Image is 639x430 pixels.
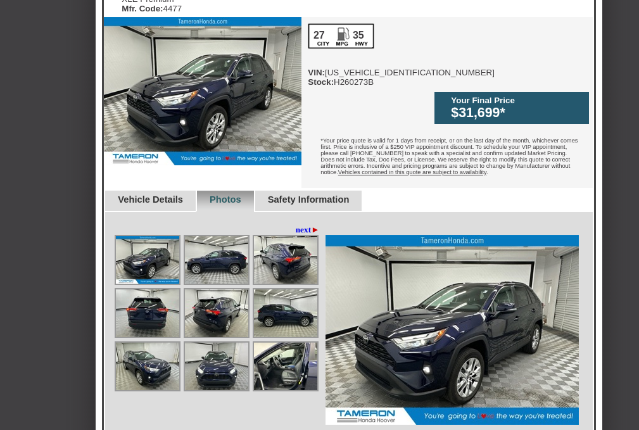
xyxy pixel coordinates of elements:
b: VIN: [308,68,325,77]
img: Image.aspx [116,289,179,337]
img: Image.aspx [254,343,317,390]
img: Image.aspx [254,289,317,337]
img: 2024 Toyota RAV4 [104,17,301,165]
span: ► [311,225,319,234]
div: 27 [312,30,326,41]
img: Image.aspx [116,343,179,390]
div: 35 [351,30,365,41]
u: Vehicles contained in this quote are subject to availability [338,169,486,175]
div: [US_VEHICLE_IDENTIFICATION_NUMBER] H260273B [308,23,495,87]
img: Image.aspx [326,235,579,425]
div: $31,699* [451,105,583,121]
img: Image.aspx [254,236,317,284]
a: Photos [210,194,241,205]
a: next► [296,225,320,235]
img: Image.aspx [185,289,248,337]
a: Safety Information [268,194,350,205]
a: Vehicle Details [118,194,183,205]
img: Image.aspx [185,236,248,284]
img: Image.aspx [116,236,179,284]
div: Your Final Price [451,96,583,105]
div: *Your price quote is valid for 1 days from receipt, or on the last day of the month, whichever co... [301,128,593,188]
img: Image.aspx [185,343,248,390]
b: Stock: [308,77,334,87]
b: Mfr. Code: [122,4,163,13]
